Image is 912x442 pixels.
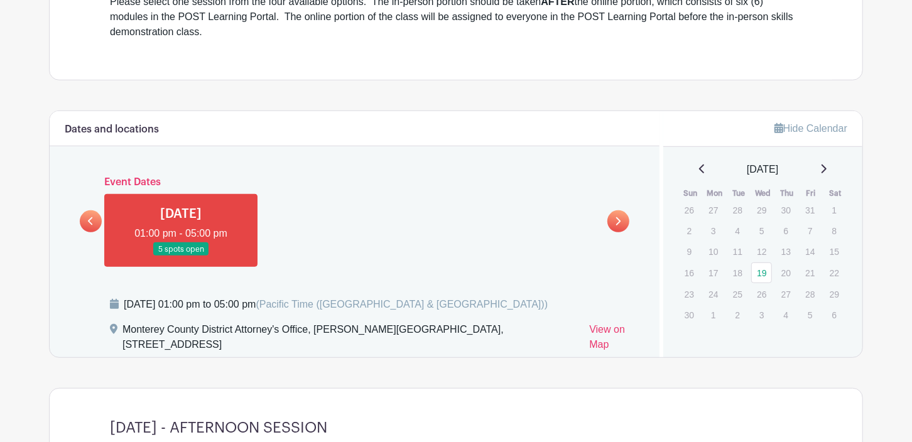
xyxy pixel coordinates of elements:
[727,263,748,283] p: 18
[727,221,748,240] p: 4
[751,262,772,283] a: 19
[800,221,820,240] p: 7
[727,200,748,220] p: 28
[110,419,327,437] h4: [DATE] - AFTERNOON SESSION
[679,284,700,304] p: 23
[775,187,800,200] th: Thu
[65,124,159,136] h6: Dates and locations
[800,263,820,283] p: 21
[703,242,724,261] p: 10
[751,305,772,325] p: 3
[679,221,700,240] p: 2
[122,322,579,357] div: Monterey County District Attorney's Office, [PERSON_NAME][GEOGRAPHIC_DATA], [STREET_ADDRESS]
[823,187,848,200] th: Sat
[703,221,724,240] p: 3
[727,284,748,304] p: 25
[800,242,820,261] p: 14
[678,187,703,200] th: Sun
[751,187,775,200] th: Wed
[747,162,778,177] span: [DATE]
[589,322,644,357] a: View on Map
[679,242,700,261] p: 9
[703,263,724,283] p: 17
[727,242,748,261] p: 11
[703,284,724,304] p: 24
[679,305,700,325] p: 30
[824,284,845,304] p: 29
[824,221,845,240] p: 8
[776,305,796,325] p: 4
[800,284,820,304] p: 28
[727,305,748,325] p: 2
[776,263,796,283] p: 20
[800,305,820,325] p: 5
[679,200,700,220] p: 26
[703,305,724,325] p: 1
[776,242,796,261] p: 13
[824,242,845,261] p: 15
[751,200,772,220] p: 29
[751,284,772,304] p: 26
[256,299,548,310] span: (Pacific Time ([GEOGRAPHIC_DATA] & [GEOGRAPHIC_DATA]))
[776,284,796,304] p: 27
[702,187,727,200] th: Mon
[799,187,823,200] th: Fri
[774,123,847,134] a: Hide Calendar
[679,263,700,283] p: 16
[824,200,845,220] p: 1
[776,221,796,240] p: 6
[102,176,607,188] h6: Event Dates
[124,297,548,312] div: [DATE] 01:00 pm to 05:00 pm
[751,242,772,261] p: 12
[824,305,845,325] p: 6
[727,187,751,200] th: Tue
[776,200,796,220] p: 30
[824,263,845,283] p: 22
[800,200,820,220] p: 31
[751,221,772,240] p: 5
[703,200,724,220] p: 27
